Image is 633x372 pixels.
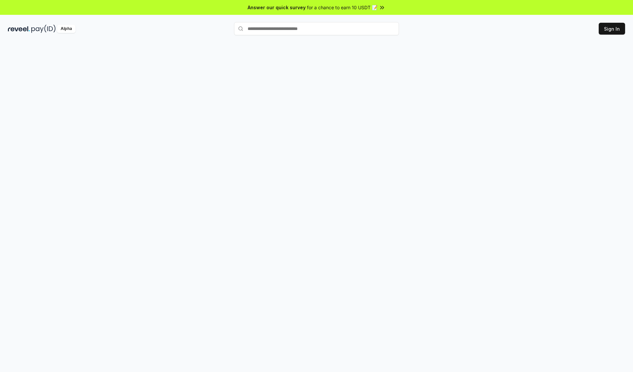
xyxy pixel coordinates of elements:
div: Alpha [57,25,75,33]
span: Answer our quick survey [248,4,306,11]
button: Sign In [599,23,625,35]
img: reveel_dark [8,25,30,33]
span: for a chance to earn 10 USDT 📝 [307,4,377,11]
img: pay_id [31,25,56,33]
